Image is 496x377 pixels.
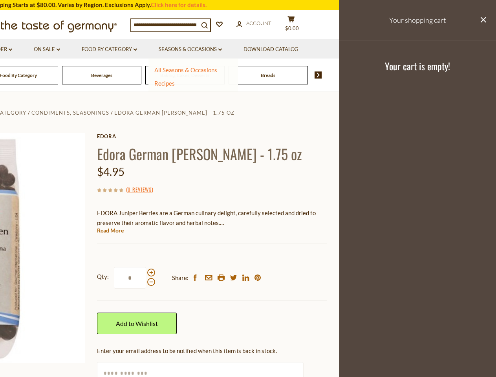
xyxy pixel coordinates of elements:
a: All Seasons & Occasions [154,66,217,73]
a: Seasons & Occasions [159,45,222,54]
div: Enter your email address to be notified when this item is back in stock. [97,346,327,356]
p: EDORA Juniper Berries are a German culinary delight, carefully selected and dried to preserve the... [97,208,327,228]
button: $0.00 [280,15,303,35]
input: Qty: [114,267,146,289]
a: On Sale [34,45,60,54]
img: next arrow [315,71,322,79]
h3: Your cart is empty! [349,60,486,72]
span: Share: [172,273,189,283]
a: Beverages [91,72,112,78]
strong: Qty: [97,272,109,282]
a: Click here for details. [151,1,207,8]
a: Edora German [PERSON_NAME] - 1.75 oz [114,110,234,116]
a: Food By Category [82,45,137,54]
a: 0 Reviews [128,185,152,194]
a: Add to Wishlist [97,313,177,334]
a: Read More [97,227,124,234]
a: Breads [261,72,275,78]
h1: Edora German [PERSON_NAME] - 1.75 oz [97,145,327,163]
span: ( ) [126,185,153,193]
a: Recipes [154,80,175,87]
a: Edora [97,133,327,139]
a: Account [236,19,271,28]
a: Download Catalog [243,45,298,54]
span: $0.00 [285,25,299,31]
span: Account [246,20,271,26]
span: $4.95 [97,165,124,178]
a: Condiments, Seasonings [31,110,109,116]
